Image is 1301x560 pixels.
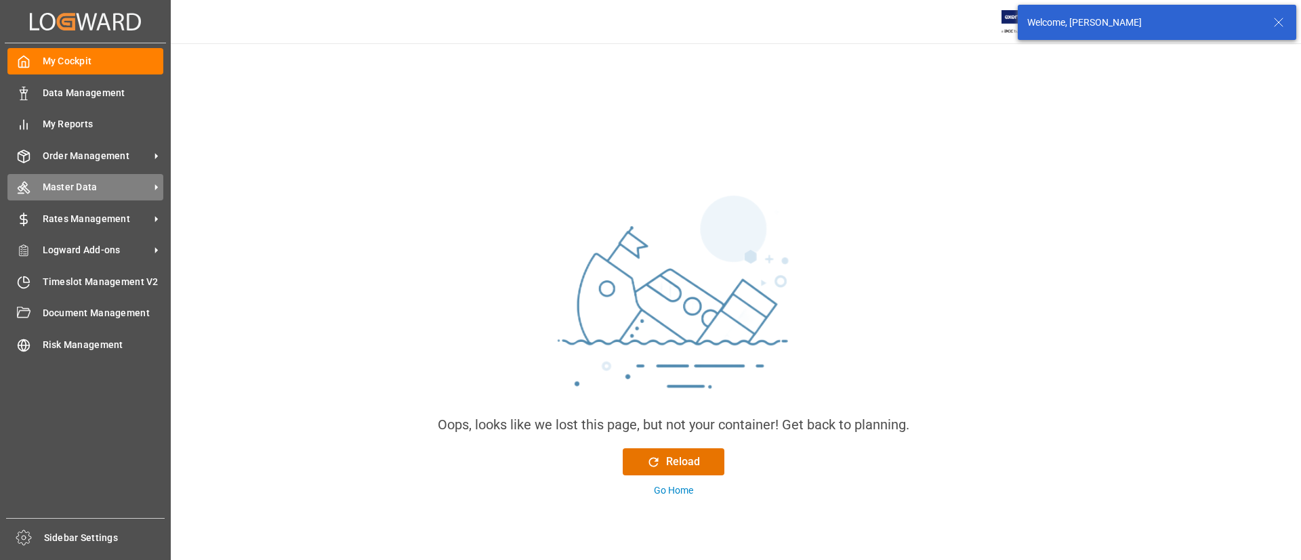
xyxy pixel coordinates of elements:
[623,483,724,498] button: Go Home
[43,149,150,163] span: Order Management
[43,212,150,226] span: Rates Management
[43,306,164,320] span: Document Management
[7,79,163,106] a: Data Management
[1001,10,1048,34] img: Exertis%20JAM%20-%20Email%20Logo.jpg_1722504956.jpg
[43,243,150,257] span: Logward Add-ons
[43,180,150,194] span: Master Data
[43,275,164,289] span: Timeslot Management V2
[7,111,163,137] a: My Reports
[7,300,163,326] a: Document Management
[7,331,163,358] a: Risk Management
[7,48,163,74] a: My Cockpit
[43,86,164,100] span: Data Management
[43,338,164,352] span: Risk Management
[43,117,164,131] span: My Reports
[654,483,693,498] div: Go Home
[1027,16,1260,30] div: Welcome, [PERSON_NAME]
[470,190,877,414] img: sinking_ship.png
[438,414,909,435] div: Oops, looks like we lost this page, but not your container! Get back to planning.
[623,448,724,475] button: Reload
[43,54,164,68] span: My Cockpit
[7,268,163,295] a: Timeslot Management V2
[44,531,165,545] span: Sidebar Settings
[646,454,700,470] div: Reload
